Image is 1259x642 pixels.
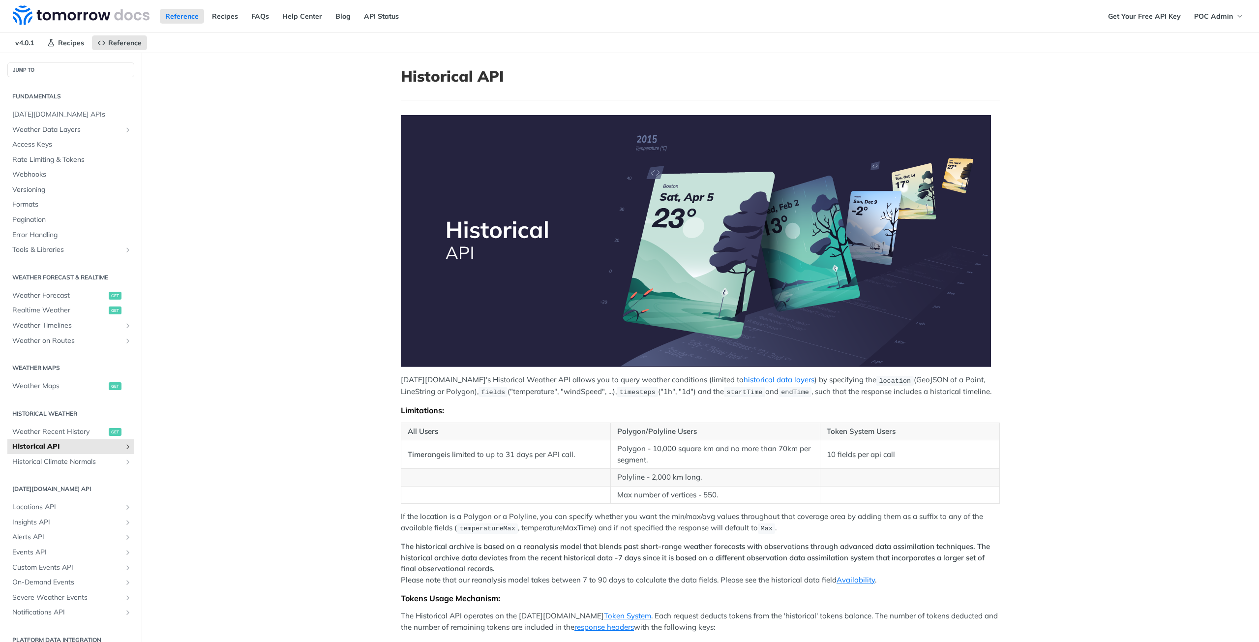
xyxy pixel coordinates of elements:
code: Max [758,523,775,533]
span: get [109,428,121,436]
th: Polygon/Polyline Users [610,423,820,440]
a: Webhooks [7,167,134,182]
button: Show subpages for Alerts API [124,533,132,541]
span: Custom Events API [12,563,121,573]
div: Tokens Usage Mechanism: [401,593,1000,603]
a: Formats [7,197,134,212]
span: [DATE][DOMAIN_NAME] APIs [12,110,132,120]
span: Recipes [58,38,84,47]
span: Webhooks [12,170,132,180]
span: Historical API [12,442,121,452]
code: endTime [779,387,812,397]
span: Tools & Libraries [12,245,121,255]
td: Max number of vertices - 550. [610,486,820,504]
a: Access Keys [7,137,134,152]
td: Polygon - 10,000 square km and no more than 70km per segment. [610,440,820,469]
a: API Status [359,9,404,24]
button: Show subpages for Notifications API [124,609,132,616]
h2: Weather Maps [7,364,134,372]
a: Notifications APIShow subpages for Notifications API [7,605,134,620]
a: Weather on RoutesShow subpages for Weather on Routes [7,334,134,348]
span: v4.0.1 [10,35,39,50]
span: Versioning [12,185,132,195]
a: Pagination [7,213,134,227]
span: Realtime Weather [12,306,106,315]
span: Rate Limiting & Tokens [12,155,132,165]
h2: [DATE][DOMAIN_NAME] API [7,485,134,493]
span: Weather Recent History [12,427,106,437]
code: temperatureMax [457,523,518,533]
span: get [109,382,121,390]
a: Reference [160,9,204,24]
span: Weather Timelines [12,321,121,331]
td: Polyline - 2,000 km long. [610,469,820,487]
button: Show subpages for Custom Events API [124,564,132,572]
a: Rate Limiting & Tokens [7,153,134,167]
p: Please note that our reanalysis model takes between 7 to 90 days to calculate the data fields. Pl... [401,541,1000,585]
span: Alerts API [12,532,121,542]
a: Reference [92,35,147,50]
img: Historical-API.png [401,115,991,367]
span: Locations API [12,502,121,512]
button: Show subpages for Events API [124,549,132,556]
button: Show subpages for On-Demand Events [124,579,132,586]
span: On-Demand Events [12,578,121,587]
a: Blog [330,9,356,24]
a: Insights APIShow subpages for Insights API [7,515,134,530]
p: [DATE][DOMAIN_NAME]'s Historical Weather API allows you to query weather conditions (limited to )... [401,374,1000,397]
span: Weather on Routes [12,336,121,346]
div: Limitations: [401,405,1000,415]
a: Recipes [207,9,243,24]
a: Locations APIShow subpages for Locations API [7,500,134,515]
span: Formats [12,200,132,210]
a: Realtime Weatherget [7,303,134,318]
td: is limited to up to 31 days per API call. [401,440,611,469]
h2: Fundamentals [7,92,134,101]
a: response headers [574,622,634,632]
td: 10 fields per api call [820,440,999,469]
span: Weather Forecast [12,291,106,301]
a: Severe Weather EventsShow subpages for Severe Weather Events [7,590,134,605]
span: Insights API [12,518,121,527]
h1: Historical API [401,67,1000,85]
span: Error Handling [12,230,132,240]
span: Severe Weather Events [12,593,121,603]
button: Show subpages for Historical Climate Normals [124,458,132,466]
button: Show subpages for Weather on Routes [124,337,132,345]
span: Expand image [401,115,1000,367]
button: Show subpages for Tools & Libraries [124,246,132,254]
span: Reference [108,38,142,47]
p: If the location is a Polygon or a Polyline, you can specify whether you want the min/max/avg valu... [401,511,1000,534]
a: Recipes [42,35,90,50]
a: Historical APIShow subpages for Historical API [7,439,134,454]
button: Show subpages for Weather Timelines [124,322,132,330]
span: Weather Data Layers [12,125,121,135]
a: historical data layers [744,375,814,384]
p: The Historical API operates on the [DATE][DOMAIN_NAME] . Each request deducts tokens from the 'hi... [401,611,1000,633]
code: fields [479,387,508,397]
button: JUMP TO [7,62,134,77]
a: Events APIShow subpages for Events API [7,545,134,560]
span: POC Admin [1194,12,1233,21]
a: Weather Recent Historyget [7,425,134,439]
a: Tools & LibrariesShow subpages for Tools & Libraries [7,243,134,257]
span: Access Keys [12,140,132,150]
a: Token System [604,611,651,620]
button: Show subpages for Severe Weather Events [124,594,132,602]
span: get [109,306,121,314]
img: Tomorrow.io Weather API Docs [13,5,150,25]
a: FAQs [246,9,274,24]
span: get [109,292,121,300]
strong: The historical archive is based on a reanalysis model that blends past short-range weather foreca... [401,542,990,573]
code: location [876,376,914,386]
a: Error Handling [7,228,134,243]
a: Availability [837,575,875,584]
th: Token System Users [820,423,999,440]
button: Show subpages for Insights API [124,519,132,526]
th: All Users [401,423,611,440]
h2: Weather Forecast & realtime [7,273,134,282]
a: [DATE][DOMAIN_NAME] APIs [7,107,134,122]
a: Help Center [277,9,328,24]
a: Weather TimelinesShow subpages for Weather Timelines [7,318,134,333]
span: Weather Maps [12,381,106,391]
